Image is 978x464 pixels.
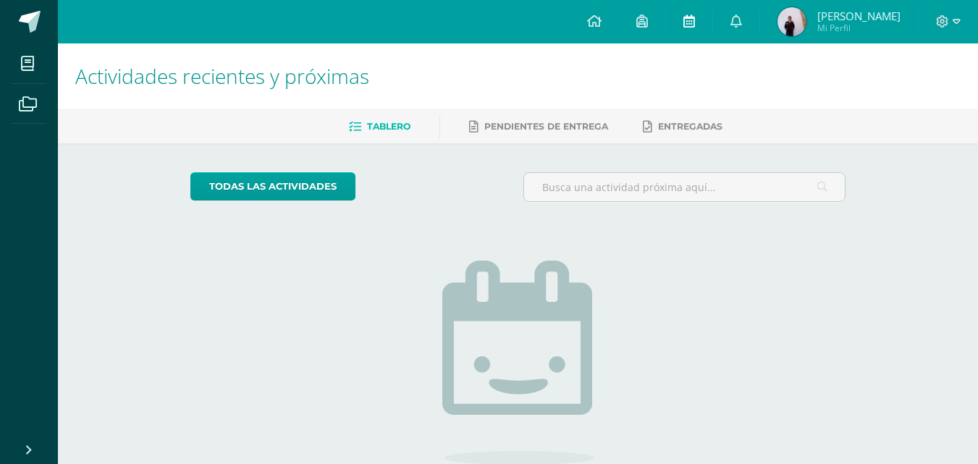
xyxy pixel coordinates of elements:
img: a472816cce3d413f418a268ee9bd1b7c.png [777,7,806,36]
span: [PERSON_NAME] [817,9,901,23]
a: Entregadas [643,115,722,138]
a: todas las Actividades [190,172,355,201]
span: Pendientes de entrega [484,121,608,132]
a: Pendientes de entrega [469,115,608,138]
span: Mi Perfil [817,22,901,34]
span: Tablero [367,121,410,132]
span: Actividades recientes y próximas [75,62,369,90]
a: Tablero [349,115,410,138]
span: Entregadas [658,121,722,132]
input: Busca una actividad próxima aquí... [524,173,845,201]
